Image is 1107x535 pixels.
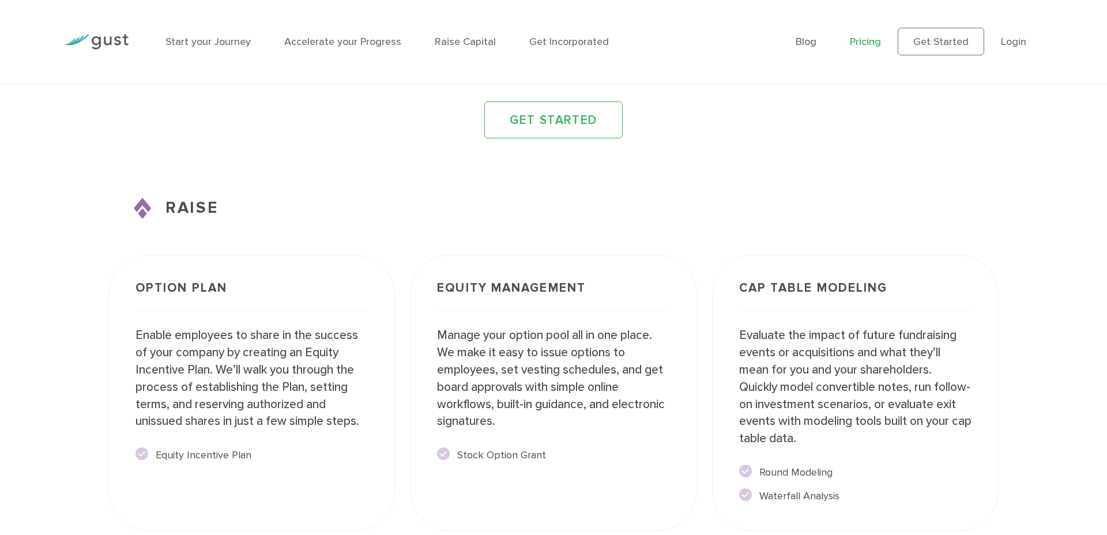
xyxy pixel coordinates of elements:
a: GET STARTED [484,101,623,138]
p: Enable employees to share in the success of your company by creating an Equity Incentive Plan. We... [135,327,368,430]
img: Gust Logo [64,34,129,50]
img: Raise Icon X2 [134,198,152,219]
a: Pricing [850,36,881,48]
h3: Cap Table Modeling [739,282,972,311]
p: Evaluate the impact of future fundraising events or acquisitions and what they’ll mean for you an... [739,327,972,447]
h3: Equity Management [437,282,669,311]
li: Round Modeling [739,465,972,480]
li: Stock Option Grant [437,447,669,463]
a: Login [1001,36,1026,48]
a: Get Incorporated [529,36,609,48]
h3: RAISE [108,196,999,220]
a: Start your Journey [165,36,251,48]
p: Manage your option pool all in one place. We make it easy to issue options to employees, set vest... [437,327,669,430]
h3: Option Plan [135,282,368,311]
a: Raise Capital [435,36,496,48]
a: Blog [796,36,816,48]
li: Equity Incentive Plan [135,447,368,463]
a: Accelerate your Progress [284,36,401,48]
li: Waterfall Analysis [739,488,972,504]
a: Get Started [898,28,984,55]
